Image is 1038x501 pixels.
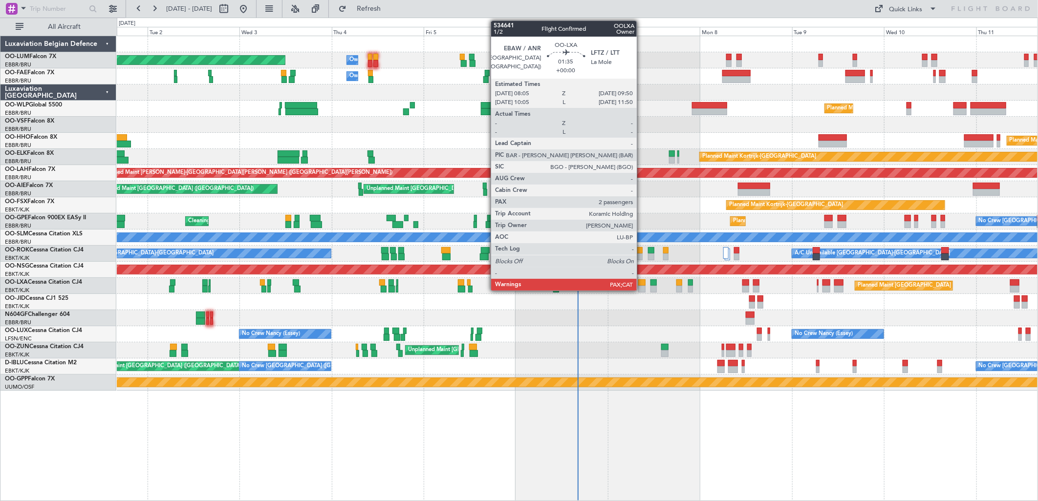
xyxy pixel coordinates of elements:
[5,102,62,108] a: OO-WLPGlobal 5500
[5,150,54,156] a: OO-ELKFalcon 8X
[5,383,34,391] a: UUMO/OSF
[5,335,32,342] a: LFSN/ENC
[5,263,29,269] span: OO-NSG
[5,295,68,301] a: OO-JIDCessna CJ1 525
[5,312,70,317] a: N604GFChallenger 604
[889,5,923,15] div: Quick Links
[5,344,84,350] a: OO-ZUNCessna Citation CJ4
[5,61,31,68] a: EBBR/BRU
[5,109,31,117] a: EBBR/BRU
[884,27,976,36] div: Wed 10
[119,20,135,28] div: [DATE]
[5,247,84,253] a: OO-ROKCessna Citation CJ4
[30,1,86,16] input: Trip Number
[858,278,1035,293] div: Planned Maint [GEOGRAPHIC_DATA] ([GEOGRAPHIC_DATA] National)
[5,118,54,124] a: OO-VSFFalcon 8X
[5,360,77,366] a: D-IBLUCessna Citation M2
[104,166,392,180] div: Planned Maint [PERSON_NAME]-[GEOGRAPHIC_DATA][PERSON_NAME] ([GEOGRAPHIC_DATA][PERSON_NAME])
[332,27,424,36] div: Thu 4
[349,69,416,83] div: Owner Melsbroek Air Base
[702,149,816,164] div: Planned Maint Kortrijk-[GEOGRAPHIC_DATA]
[5,142,31,149] a: EBBR/BRU
[5,238,31,246] a: EBBR/BRU
[349,53,416,67] div: Owner Melsbroek Air Base
[5,319,31,326] a: EBBR/BRU
[5,279,82,285] a: OO-LXACessna Citation CJ4
[733,214,910,229] div: Planned Maint [GEOGRAPHIC_DATA] ([GEOGRAPHIC_DATA] National)
[5,222,31,230] a: EBBR/BRU
[5,303,29,310] a: EBKT/KJK
[729,198,843,212] div: Planned Maint Kortrijk-[GEOGRAPHIC_DATA]
[870,1,942,17] button: Quick Links
[348,5,389,12] span: Refresh
[96,359,266,374] div: AOG Maint [GEOGRAPHIC_DATA] ([GEOGRAPHIC_DATA] National)
[5,70,27,76] span: OO-FAE
[5,271,29,278] a: EBKT/KJK
[242,327,300,341] div: No Crew Nancy (Essey)
[516,27,607,36] div: Sat 6
[5,206,29,213] a: EBKT/KJK
[5,231,83,237] a: OO-SLMCessna Citation XLS
[5,70,54,76] a: OO-FAEFalcon 7X
[5,344,29,350] span: OO-ZUN
[5,287,29,294] a: EBKT/KJK
[5,360,24,366] span: D-IBLU
[5,328,82,334] a: OO-LUXCessna Citation CJ4
[408,343,569,357] div: Unplanned Maint [GEOGRAPHIC_DATA] ([GEOGRAPHIC_DATA])
[5,376,28,382] span: OO-GPP
[5,125,31,133] a: EBBR/BRU
[5,247,29,253] span: OO-ROK
[242,359,406,374] div: No Crew [GEOGRAPHIC_DATA] ([GEOGRAPHIC_DATA] National)
[5,134,57,140] a: OO-HHOFalcon 8X
[795,246,951,261] div: A/C Unavailable [GEOGRAPHIC_DATA]-[GEOGRAPHIC_DATA]
[58,246,214,261] div: A/C Unavailable [GEOGRAPHIC_DATA]-[GEOGRAPHIC_DATA]
[5,77,31,84] a: EBBR/BRU
[166,4,212,13] span: [DATE] - [DATE]
[5,199,54,205] a: OO-FSXFalcon 7X
[5,54,56,60] a: OO-LUMFalcon 7X
[5,150,27,156] span: OO-ELK
[11,19,106,35] button: All Aircraft
[148,27,239,36] div: Tue 2
[424,27,516,36] div: Fri 5
[5,312,28,317] span: N604GF
[25,23,103,30] span: All Aircraft
[5,328,28,334] span: OO-LUX
[5,199,27,205] span: OO-FSX
[5,351,29,358] a: EBKT/KJK
[100,182,254,196] div: Planned Maint [GEOGRAPHIC_DATA] ([GEOGRAPHIC_DATA])
[5,376,55,382] a: OO-GPPFalcon 7X
[5,183,53,188] a: OO-AIEFalcon 7X
[239,27,331,36] div: Wed 3
[5,54,29,60] span: OO-LUM
[5,254,29,262] a: EBKT/KJK
[5,295,25,301] span: OO-JID
[827,101,898,116] div: Planned Maint Milan (Linate)
[795,327,853,341] div: No Crew Nancy (Essey)
[5,158,31,165] a: EBBR/BRU
[5,174,31,181] a: EBBR/BRU
[5,167,55,172] a: OO-LAHFalcon 7X
[700,27,792,36] div: Mon 8
[5,190,31,197] a: EBBR/BRU
[5,102,29,108] span: OO-WLP
[608,27,700,36] div: Sun 7
[334,1,392,17] button: Refresh
[792,27,884,36] div: Tue 9
[5,118,27,124] span: OO-VSF
[5,167,28,172] span: OO-LAH
[5,263,84,269] a: OO-NSGCessna Citation CJ4
[367,182,550,196] div: Unplanned Maint [GEOGRAPHIC_DATA] ([GEOGRAPHIC_DATA] National)
[5,215,28,221] span: OO-GPE
[5,279,28,285] span: OO-LXA
[5,215,86,221] a: OO-GPEFalcon 900EX EASy II
[188,214,351,229] div: Cleaning [GEOGRAPHIC_DATA] ([GEOGRAPHIC_DATA] National)
[5,231,28,237] span: OO-SLM
[5,183,26,188] span: OO-AIE
[5,367,29,375] a: EBKT/KJK
[5,134,30,140] span: OO-HHO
